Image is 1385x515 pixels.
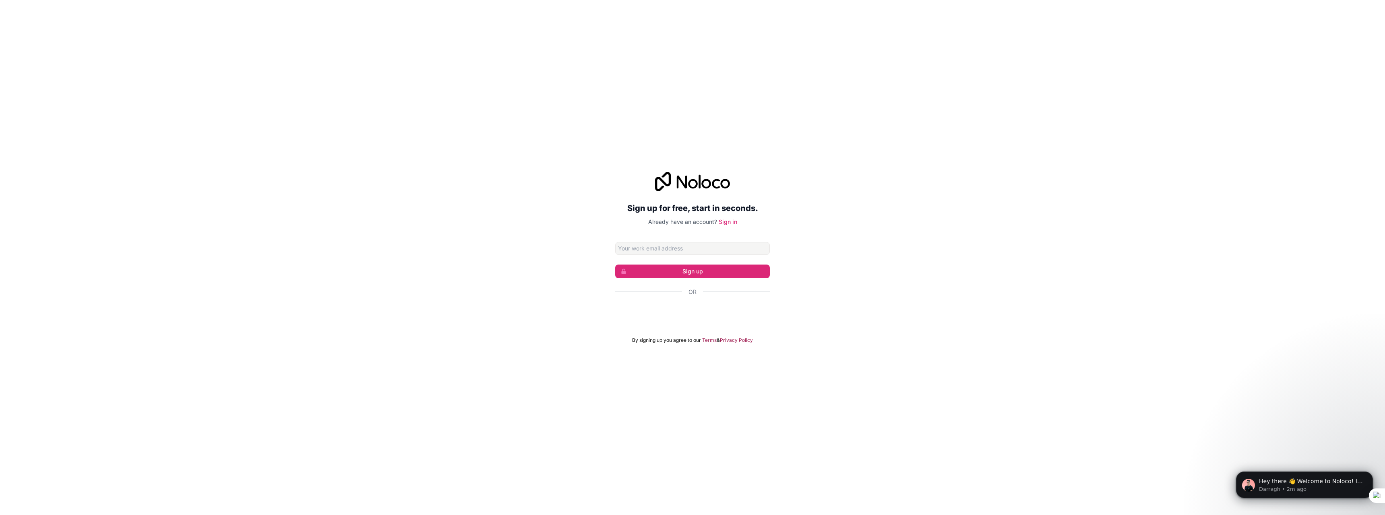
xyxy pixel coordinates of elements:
[1224,455,1385,511] iframe: Intercom notifications message
[615,265,770,278] button: Sign up
[702,337,717,343] a: Terms
[632,337,701,343] span: By signing up you agree to our
[719,218,737,225] a: Sign in
[720,337,753,343] a: Privacy Policy
[611,305,774,323] iframe: Pulsante Accedi con Google
[615,201,770,215] h2: Sign up for free, start in seconds.
[615,242,770,255] input: Email address
[648,218,717,225] span: Already have an account?
[688,288,697,296] span: Or
[717,337,720,343] span: &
